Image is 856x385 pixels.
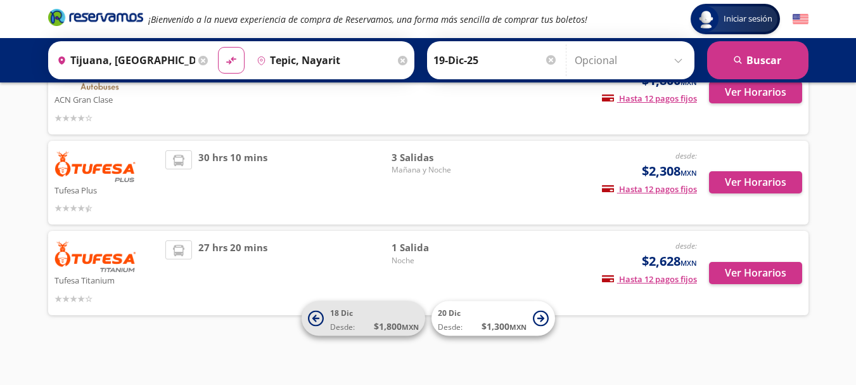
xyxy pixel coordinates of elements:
[680,168,697,178] small: MXN
[392,150,480,165] span: 3 Salidas
[54,272,160,287] p: Tufesa Titanium
[642,252,697,271] span: $2,628
[675,150,697,161] em: desde:
[602,183,697,195] span: Hasta 12 pagos fijos
[330,322,355,333] span: Desde:
[302,301,425,336] button: 18 DicDesde:$1,800MXN
[642,162,697,181] span: $2,308
[374,320,419,333] span: $ 1,800
[392,255,480,266] span: Noche
[602,93,697,104] span: Hasta 12 pagos fijos
[54,182,160,197] p: Tufesa Plus
[433,44,558,76] input: Elegir Fecha
[709,81,802,103] button: Ver Horarios
[198,240,267,306] span: 27 hrs 20 mins
[54,150,137,182] img: Tufesa Plus
[54,91,160,107] p: ACN Gran Clase
[48,8,143,27] i: Brand Logo
[198,60,267,125] span: 29 hrs 50 mins
[52,44,195,76] input: Buscar Origen
[680,258,697,268] small: MXN
[707,41,808,79] button: Buscar
[602,273,697,285] span: Hasta 12 pagos fijos
[330,308,353,318] span: 18 Dic
[148,13,587,25] em: ¡Bienvenido a la nueva experiencia de compra de Reservamos, una forma más sencilla de comprar tus...
[54,240,137,272] img: Tufesa Titanium
[402,322,419,332] small: MXN
[509,322,527,332] small: MXN
[719,13,777,25] span: Iniciar sesión
[48,8,143,30] a: Brand Logo
[482,320,527,333] span: $ 1,300
[438,322,463,333] span: Desde:
[675,240,697,251] em: desde:
[438,308,461,318] span: 20 Dic
[392,164,480,176] span: Mañana y Noche
[198,150,267,216] span: 30 hrs 10 mins
[709,171,802,193] button: Ver Horarios
[575,44,688,76] input: Opcional
[431,301,555,336] button: 20 DicDesde:$1,300MXN
[709,262,802,284] button: Ver Horarios
[793,11,808,27] button: English
[252,44,395,76] input: Buscar Destino
[392,240,480,255] span: 1 Salida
